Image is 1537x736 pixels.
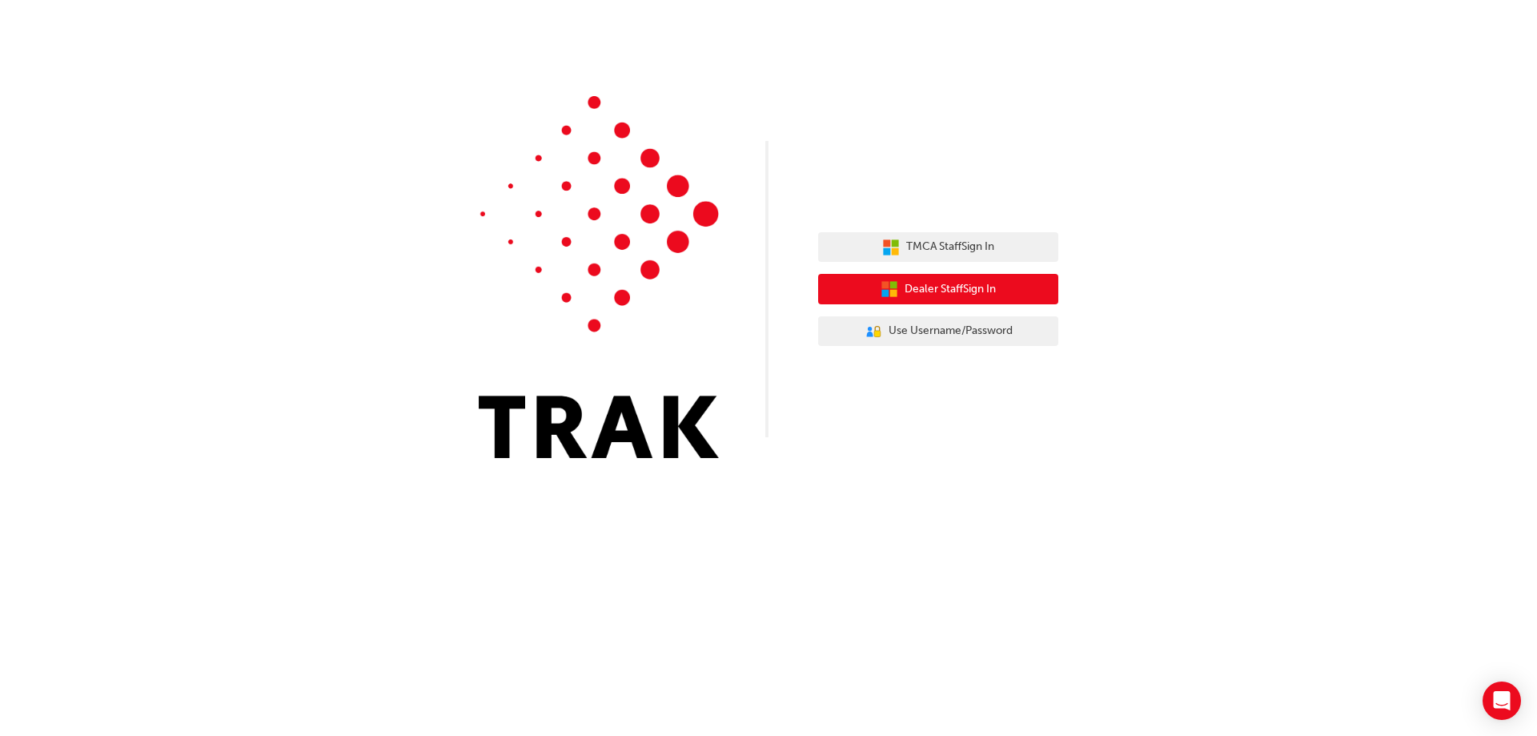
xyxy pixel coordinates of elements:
div: Open Intercom Messenger [1483,682,1521,720]
button: Use Username/Password [818,316,1058,347]
span: Use Username/Password [889,322,1013,340]
span: TMCA Staff Sign In [906,238,994,256]
button: Dealer StaffSign In [818,274,1058,304]
span: Dealer Staff Sign In [905,280,996,299]
img: Trak [479,96,719,458]
button: TMCA StaffSign In [818,232,1058,263]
